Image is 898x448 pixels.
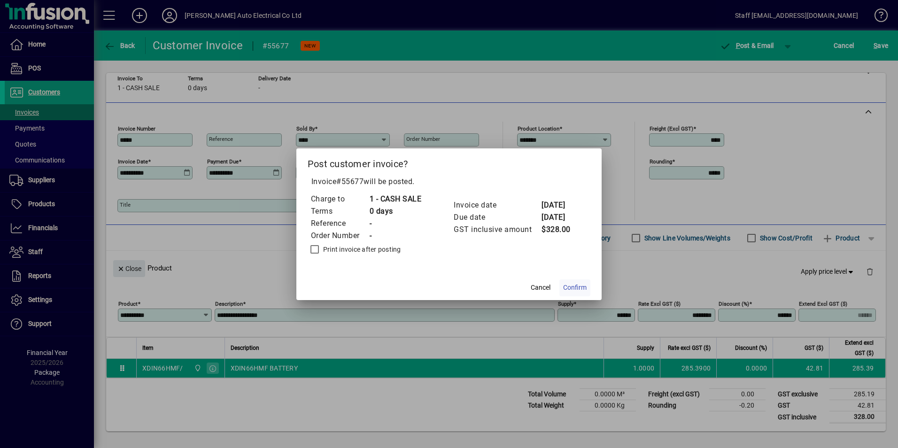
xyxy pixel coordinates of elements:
p: Invoice will be posted . [308,176,591,187]
td: - [369,217,422,230]
h2: Post customer invoice? [296,148,602,176]
td: Order Number [310,230,369,242]
label: Print invoice after posting [321,245,401,254]
td: [DATE] [541,199,579,211]
span: Cancel [531,283,550,293]
td: [DATE] [541,211,579,224]
span: Confirm [563,283,587,293]
td: $328.00 [541,224,579,236]
td: 1 - CASH SALE [369,193,422,205]
td: - [369,230,422,242]
button: Confirm [559,279,590,296]
td: Due date [453,211,541,224]
td: GST inclusive amount [453,224,541,236]
td: Reference [310,217,369,230]
td: Invoice date [453,199,541,211]
td: Charge to [310,193,369,205]
td: Terms [310,205,369,217]
span: #55677 [336,177,364,186]
button: Cancel [526,279,556,296]
td: 0 days [369,205,422,217]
